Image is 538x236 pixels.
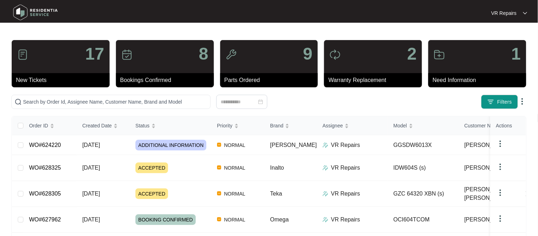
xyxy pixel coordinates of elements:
img: icon [434,49,445,60]
img: icon [226,49,237,60]
span: Teka [270,191,282,197]
span: [PERSON_NAME] [270,142,317,148]
th: Priority [211,116,265,135]
span: [PERSON_NAME] [465,215,511,224]
span: Created Date [82,122,112,130]
span: Brand [270,122,283,130]
span: [DATE] [82,191,100,197]
img: residentia service logo [11,2,60,23]
span: [PERSON_NAME] [465,141,511,149]
th: Status [130,116,211,135]
p: 2 [407,45,417,62]
img: icon [121,49,133,60]
th: Order ID [23,116,77,135]
p: VR Repairs [491,10,517,17]
img: Vercel Logo [217,165,221,170]
img: icon [17,49,28,60]
img: dropdown arrow [496,214,505,223]
span: ADDITIONAL INFORMATION [135,140,206,150]
button: filter iconFilters [481,95,518,109]
span: Omega [270,216,289,223]
img: dropdown arrow [518,97,527,106]
th: Brand [265,116,317,135]
span: Status [135,122,150,130]
span: Assignee [323,122,343,130]
td: IDW604S (s) [388,155,459,181]
span: NORMAL [221,215,248,224]
span: ACCEPTED [135,188,168,199]
td: GZC 64320 XBN (s) [388,181,459,207]
span: Customer Name [465,122,501,130]
td: OCI604TCOM [388,207,459,233]
th: Assignee [317,116,388,135]
img: Assigner Icon [323,142,328,148]
span: Inalto [270,165,284,171]
span: [PERSON_NAME]... [465,164,516,172]
img: dropdown arrow [496,163,505,171]
p: VR Repairs [331,164,360,172]
td: GGSDW6013X [388,135,459,155]
p: 1 [511,45,521,62]
input: Search by Order Id, Assignee Name, Customer Name, Brand and Model [23,98,207,106]
span: [DATE] [82,216,100,223]
span: NORMAL [221,190,248,198]
p: Need Information [433,76,526,84]
a: WO#628305 [29,191,61,197]
img: icon [329,49,341,60]
span: Order ID [29,122,48,130]
span: NORMAL [221,141,248,149]
th: Model [388,116,459,135]
span: NORMAL [221,164,248,172]
p: New Tickets [16,76,110,84]
p: 9 [303,45,313,62]
img: Assigner Icon [323,165,328,171]
span: Priority [217,122,233,130]
img: dropdown arrow [496,139,505,148]
span: BOOKING CONFIRMED [135,214,196,225]
img: Vercel Logo [217,191,221,196]
img: filter icon [487,98,494,105]
a: WO#627962 [29,216,61,223]
p: VR Repairs [331,215,360,224]
p: 8 [199,45,209,62]
img: search-icon [15,98,22,105]
span: [PERSON_NAME] [PERSON_NAME].. [465,185,521,202]
th: Customer Name [459,116,530,135]
p: Parts Ordered [224,76,318,84]
a: WO#628325 [29,165,61,171]
img: dropdown arrow [523,11,527,15]
img: Vercel Logo [217,217,221,221]
th: Actions [490,116,526,135]
a: WO#624220 [29,142,61,148]
img: Assigner Icon [323,217,328,223]
p: 17 [85,45,104,62]
img: dropdown arrow [496,188,505,197]
th: Created Date [77,116,130,135]
span: Model [394,122,407,130]
span: [DATE] [82,165,100,171]
p: Warranty Replacement [328,76,422,84]
span: [DATE] [82,142,100,148]
img: Assigner Icon [323,191,328,197]
span: ACCEPTED [135,163,168,173]
span: Filters [497,98,512,106]
img: Vercel Logo [217,143,221,147]
p: VR Repairs [331,141,360,149]
p: VR Repairs [331,190,360,198]
p: Bookings Confirmed [120,76,214,84]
